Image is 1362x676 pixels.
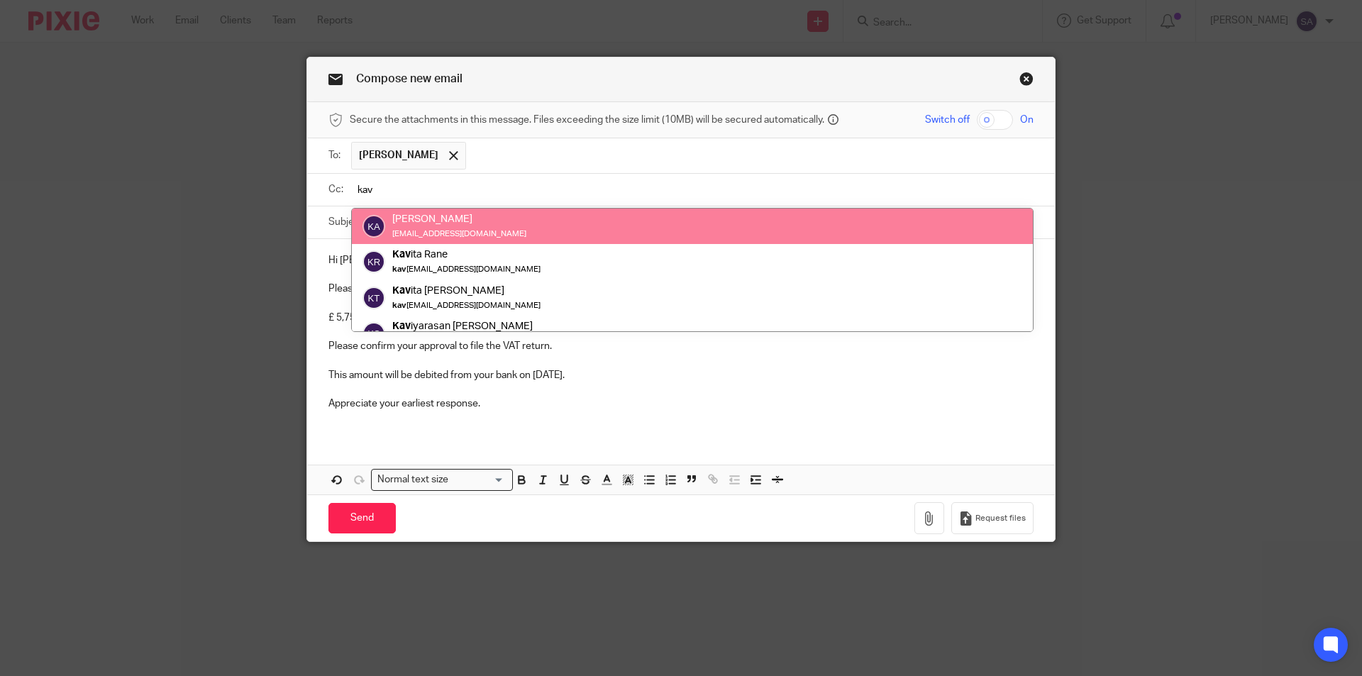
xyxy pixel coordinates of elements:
em: Kav [392,285,411,296]
span: Compose new email [356,73,463,84]
button: Request files [951,502,1034,534]
span: On [1020,113,1034,127]
label: To: [328,148,344,162]
small: [EMAIL_ADDRESS][DOMAIN_NAME] [392,230,526,238]
div: Search for option [371,469,513,491]
small: [EMAIL_ADDRESS][DOMAIN_NAME] [392,301,541,309]
span: Request files [975,513,1026,524]
p: Appreciate your earliest response. [328,397,1034,411]
div: ita Rane [392,248,541,262]
img: svg%3E [362,322,385,345]
em: Kav [392,321,411,331]
p: Please find below the VAT liability for the quarter: [328,282,1034,296]
span: Secure the attachments in this message. Files exceeding the size limit (10MB) will be secured aut... [350,113,824,127]
p: £ 5,753.94 [328,311,1034,325]
label: Subject: [328,215,365,229]
p: Please confirm your approval to file the VAT return. [328,339,1034,353]
em: kav [392,266,406,274]
em: Kav [392,250,411,260]
div: iyarasan [PERSON_NAME] [392,319,533,333]
div: [PERSON_NAME] [392,212,526,226]
a: Close this dialog window [1019,72,1034,91]
label: Cc: [328,182,344,196]
span: Normal text size [375,472,452,487]
span: Switch off [925,113,970,127]
img: svg%3E [362,251,385,274]
div: ita [PERSON_NAME] [392,284,541,298]
img: svg%3E [362,287,385,309]
input: Send [328,503,396,533]
p: Hi [PERSON_NAME], [328,253,1034,267]
span: [PERSON_NAME] [359,148,438,162]
em: kav [392,301,406,309]
input: Search for option [453,472,504,487]
img: svg%3E [362,215,385,238]
p: This amount will be debited from your bank on [DATE]. [328,368,1034,382]
small: [EMAIL_ADDRESS][DOMAIN_NAME] [392,266,541,274]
